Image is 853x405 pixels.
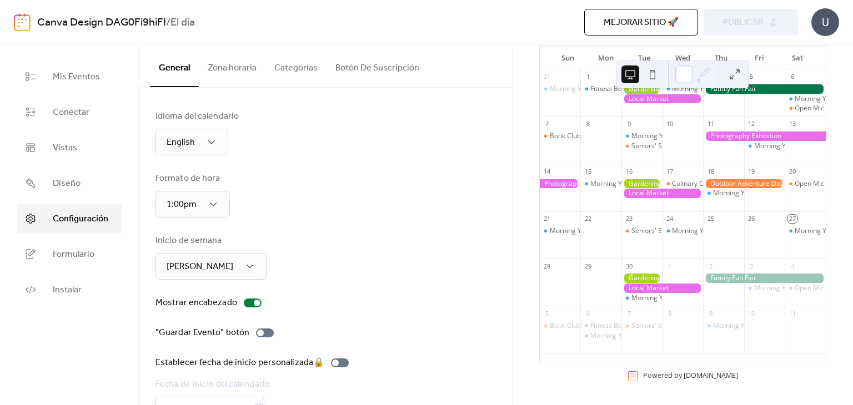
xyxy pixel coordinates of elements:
div: Morning Yoga Bliss [754,283,814,293]
div: Local Market [621,283,703,293]
span: 1:00pm [167,196,197,213]
div: Morning Yoga Bliss [621,293,663,303]
div: Idioma del calendario [155,110,239,123]
div: Mon [587,47,625,69]
div: 1 [584,73,592,81]
div: Fitness Bootcamp [590,84,645,94]
a: Diseño [17,168,122,198]
div: 11 [788,309,796,317]
div: Powered by [643,371,738,381]
div: 8 [665,309,674,317]
div: 7 [625,309,633,317]
div: 26 [747,215,756,223]
button: General [150,45,199,87]
span: Configuración [53,212,108,226]
div: 3 [747,262,756,270]
div: Morning Yoga Bliss [703,321,744,331]
div: Morning Yoga Bliss [713,189,772,198]
span: Conectar [53,106,89,119]
div: Seniors' Social Tea [621,226,663,236]
div: 13 [788,120,796,128]
div: 25 [706,215,715,223]
div: Outdoor Adventure Day [703,179,785,189]
div: 10 [665,120,674,128]
div: Seniors' Social Tea [621,141,663,151]
div: 6 [788,73,796,81]
div: Local Market [621,189,703,198]
div: Morning Yoga Bliss [744,283,785,293]
button: Categorías [265,45,327,86]
span: English [167,134,195,151]
span: Diseño [53,177,81,190]
div: 12 [747,120,756,128]
div: Fitness Bootcamp [580,321,621,331]
div: Open Mic Night [785,283,826,293]
div: Local Market [621,94,703,104]
div: Morning Yoga Bliss [580,331,621,341]
div: Morning Yoga Bliss [550,226,609,236]
div: 23 [625,215,633,223]
div: Morning Yoga Bliss [631,293,691,303]
div: Morning Yoga Bliss [754,141,814,151]
a: Configuración [17,204,122,234]
div: Open Mic Night [795,179,842,189]
div: Thu [702,47,740,69]
div: 1 [665,262,674,270]
div: Sun [549,47,587,69]
div: 29 [584,262,592,270]
div: 5 [543,309,551,317]
div: Morning Yoga Bliss [672,84,731,94]
div: Open Mic Night [785,104,826,113]
div: Culinary Cooking Class [662,179,703,189]
div: Photography Exhibition [703,131,826,141]
a: Instalar [17,275,122,305]
div: 11 [706,120,715,128]
div: Seniors' Social Tea [631,321,690,331]
div: Book Club Gathering [540,321,581,331]
div: Morning Yoga Bliss [621,131,663,141]
div: Morning Yoga Bliss [672,226,731,236]
div: Culinary Cooking Class [672,179,742,189]
a: Conectar [17,97,122,127]
div: 5 [747,73,756,81]
div: Morning Yoga Bliss [580,179,621,189]
img: logo [14,13,31,31]
div: Morning Yoga Bliss [703,189,744,198]
div: 17 [665,167,674,175]
div: 18 [706,167,715,175]
div: 19 [747,167,756,175]
a: Vistas [17,133,122,163]
div: Morning Yoga Bliss [550,84,609,94]
div: Book Club Gathering [550,131,614,141]
span: [PERSON_NAME] [167,258,233,275]
div: Morning Yoga Bliss [744,141,785,151]
button: Zona horaria [199,45,265,86]
div: Morning Yoga Bliss [713,321,772,331]
div: Fitness Bootcamp [580,84,621,94]
span: Vistas [53,141,77,155]
div: Morning Yoga Bliss [662,226,703,236]
button: Botón De Suscripción [327,45,428,86]
div: Fitness Bootcamp [590,321,645,331]
div: 4 [788,262,796,270]
span: Instalar [53,283,82,297]
div: Open Mic Night [795,283,842,293]
span: Formulario [53,248,94,261]
div: Mostrar encabezado [155,296,237,310]
div: "Guardar Evento" botón [155,326,249,340]
div: 7 [543,120,551,128]
div: Open Mic Night [785,179,826,189]
div: Morning Yoga Bliss [540,226,581,236]
div: 9 [625,120,633,128]
div: 9 [706,309,715,317]
div: 6 [584,309,592,317]
div: Family Fun Fair [703,84,826,94]
a: Canva Design DAG0Fi9hiFI [37,12,166,33]
div: Morning Yoga Bliss [590,179,650,189]
div: Fri [740,47,779,69]
div: Gardening Workshop [621,84,663,94]
div: Photography Exhibition [540,179,581,189]
div: 20 [788,167,796,175]
a: Mis Eventos [17,62,122,92]
div: 27 [788,215,796,223]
